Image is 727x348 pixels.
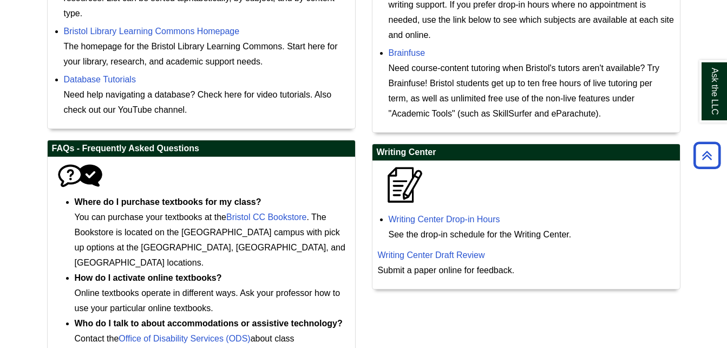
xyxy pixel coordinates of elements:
[75,197,345,267] span: You can purchase your textbooks at the . The Bookstore is located on the [GEOGRAPHIC_DATA] campus...
[389,215,500,224] a: Writing Center Drop-in Hours
[389,48,425,57] a: Brainfuse
[75,273,222,282] strong: How do I activate online textbooks?
[64,39,350,69] div: The homepage for the Bristol Library Learning Commons. Start here for your library, research, and...
[226,212,307,222] a: Bristol CC Bookstore
[75,273,340,313] span: Online textbooks operate in different ways. Ask your professor how to use your particular online ...
[119,334,250,343] a: Office of Disability Services (ODS)
[389,227,674,242] div: See the drop-in schedule for the Writing Center.
[378,248,674,278] p: Submit a paper online for feedback.
[64,75,136,84] a: Database Tutorials
[64,87,350,118] div: Need help navigating a database? Check here for video tutorials. Also check out our YouTube channel.
[48,140,355,157] h2: FAQs - Frequently Asked Questions
[75,319,343,328] strong: Who do I talk to about accommodations or assistive technology?
[372,144,680,161] h2: Writing Center
[75,197,261,207] strong: Where do I purchase textbooks for my class?
[64,27,240,36] a: Bristol Library Learning Commons Homepage
[389,61,674,121] div: Need course-content tutoring when Bristol's tutors aren't available? Try Brainfuse! Bristol stude...
[378,250,485,260] a: Writing Center Draft Review
[690,148,724,163] a: Back to Top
